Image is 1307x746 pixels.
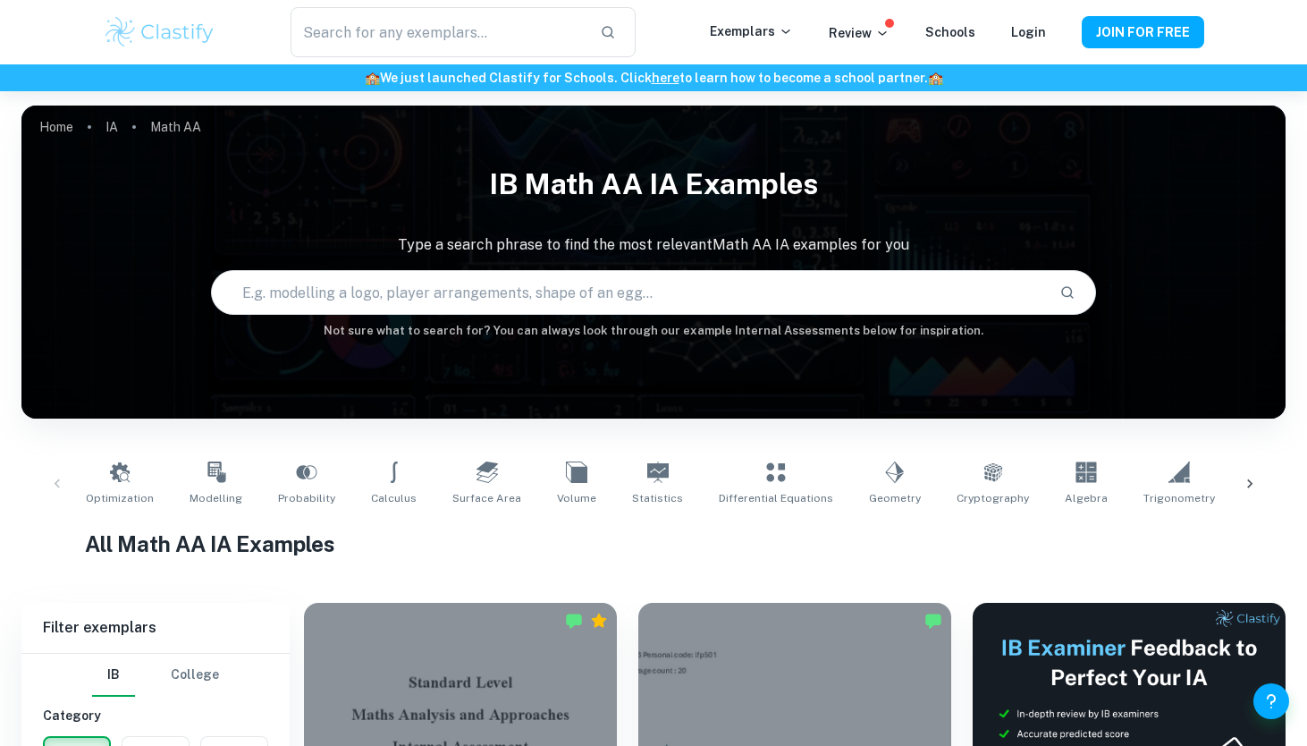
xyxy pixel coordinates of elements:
span: Algebra [1065,490,1108,506]
a: Login [1011,25,1046,39]
div: Premium [590,612,608,630]
a: Schools [925,25,975,39]
h6: We just launched Clastify for Schools. Click to learn how to become a school partner. [4,68,1303,88]
input: Search for any exemplars... [291,7,586,57]
button: Help and Feedback [1253,683,1289,719]
p: Review [829,23,890,43]
div: Filter type choice [92,654,219,697]
span: 🏫 [928,71,943,85]
span: Differential Equations [719,490,833,506]
p: Type a search phrase to find the most relevant Math AA IA examples for you [21,234,1286,256]
span: Modelling [190,490,242,506]
a: Home [39,114,73,140]
span: Optimization [86,490,154,506]
span: Surface Area [452,490,521,506]
a: here [652,71,679,85]
span: Trigonometry [1143,490,1215,506]
a: IA [105,114,118,140]
h1: All Math AA IA Examples [85,528,1223,560]
button: IB [92,654,135,697]
h6: Not sure what to search for? You can always look through our example Internal Assessments below f... [21,322,1286,340]
span: Calculus [371,490,417,506]
img: Marked [565,612,583,630]
span: Volume [557,490,596,506]
button: JOIN FOR FREE [1082,16,1204,48]
button: College [171,654,219,697]
img: Clastify logo [103,14,216,50]
p: Math AA [150,117,201,137]
h6: Category [43,706,268,725]
span: Geometry [869,490,921,506]
span: 🏫 [365,71,380,85]
button: Search [1052,277,1083,308]
p: Exemplars [710,21,793,41]
input: E.g. modelling a logo, player arrangements, shape of an egg... [212,267,1045,318]
h6: Filter exemplars [21,603,290,653]
span: Cryptography [957,490,1029,506]
h1: IB Math AA IA examples [21,156,1286,213]
span: Statistics [632,490,683,506]
span: Probability [278,490,335,506]
img: Marked [924,612,942,630]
